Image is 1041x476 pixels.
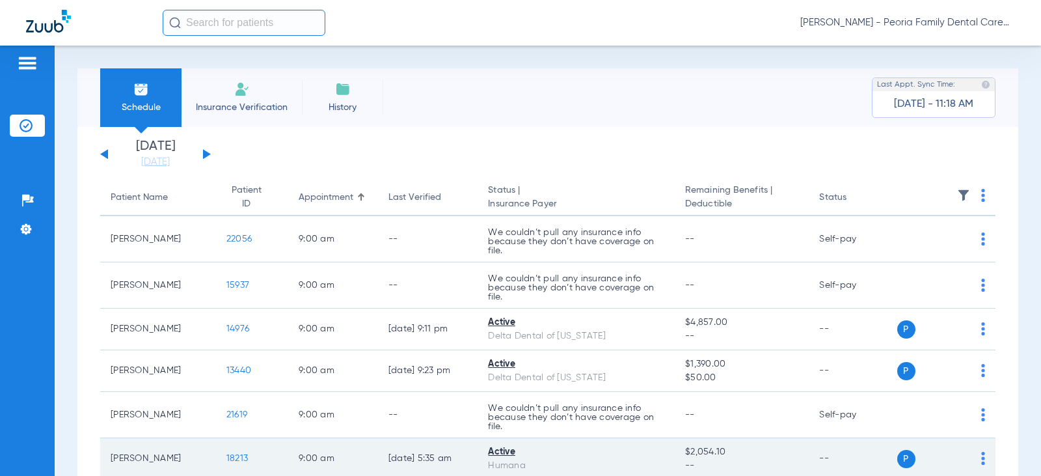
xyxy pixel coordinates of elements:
img: filter.svg [957,189,970,202]
div: Appointment [299,191,353,204]
img: History [335,81,351,97]
td: 9:00 AM [288,216,378,262]
a: [DATE] [116,156,195,169]
div: Appointment [299,191,368,204]
div: Delta Dental of [US_STATE] [488,329,664,343]
p: We couldn’t pull any insurance info because they don’t have coverage on file. [488,274,664,301]
div: Patient Name [111,191,168,204]
span: [DATE] - 11:18 AM [894,98,973,111]
span: Insurance Verification [191,101,292,114]
img: group-dot-blue.svg [981,408,985,421]
div: Humana [488,459,664,473]
span: Last Appt. Sync Time: [877,78,955,91]
div: Active [488,316,664,329]
img: group-dot-blue.svg [981,279,985,292]
div: Patient ID [226,184,278,211]
td: [PERSON_NAME] [100,262,216,309]
div: Last Verified [388,191,441,204]
li: [DATE] [116,140,195,169]
td: 9:00 AM [288,350,378,392]
span: -- [685,329,798,343]
span: $4,857.00 [685,316,798,329]
td: -- [378,262,478,309]
span: 15937 [226,281,249,290]
img: group-dot-blue.svg [981,232,985,245]
span: -- [685,459,798,473]
td: [PERSON_NAME] [100,350,216,392]
td: Self-pay [809,216,897,262]
span: 14976 [226,324,249,333]
td: [DATE] 9:11 PM [378,309,478,350]
td: [DATE] 9:23 PM [378,350,478,392]
img: group-dot-blue.svg [981,189,985,202]
input: Search for patients [163,10,325,36]
span: P [897,450,915,468]
img: hamburger-icon [17,55,38,71]
p: We couldn’t pull any insurance info because they don’t have coverage on file. [488,228,664,255]
p: We couldn’t pull any insurance info because they don’t have coverage on file. [488,404,664,431]
span: 13440 [226,366,251,375]
img: Zuub Logo [26,10,71,33]
div: Active [488,357,664,371]
img: Manual Insurance Verification [234,81,250,97]
td: [PERSON_NAME] [100,392,216,438]
th: Status | [478,180,675,216]
div: Active [488,445,664,459]
th: Remaining Benefits | [675,180,809,216]
span: P [897,320,915,339]
span: 21619 [226,410,247,419]
td: Self-pay [809,392,897,438]
img: Search Icon [169,17,181,29]
td: -- [809,350,897,392]
span: $50.00 [685,371,798,385]
span: -- [685,234,695,244]
td: 9:00 AM [288,309,378,350]
img: group-dot-blue.svg [981,322,985,335]
div: Last Verified [388,191,467,204]
span: Schedule [110,101,172,114]
span: Deductible [685,197,798,211]
td: -- [809,309,897,350]
div: Patient Name [111,191,206,204]
td: Self-pay [809,262,897,309]
img: group-dot-blue.svg [981,364,985,377]
span: Insurance Payer [488,197,664,211]
span: History [312,101,373,114]
span: -- [685,410,695,419]
img: Schedule [133,81,149,97]
span: $2,054.10 [685,445,798,459]
span: -- [685,281,695,290]
span: 22056 [226,234,252,244]
img: last sync help info [981,80,990,89]
div: Patient ID [226,184,266,211]
th: Status [809,180,897,216]
span: 18213 [226,454,248,463]
div: Delta Dental of [US_STATE] [488,371,664,385]
span: P [897,362,915,380]
td: [PERSON_NAME] [100,309,216,350]
td: 9:00 AM [288,262,378,309]
span: [PERSON_NAME] - Peoria Family Dental Care [800,16,1015,29]
td: 9:00 AM [288,392,378,438]
td: -- [378,392,478,438]
img: group-dot-blue.svg [981,452,985,465]
span: $1,390.00 [685,357,798,371]
td: -- [378,216,478,262]
td: [PERSON_NAME] [100,216,216,262]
